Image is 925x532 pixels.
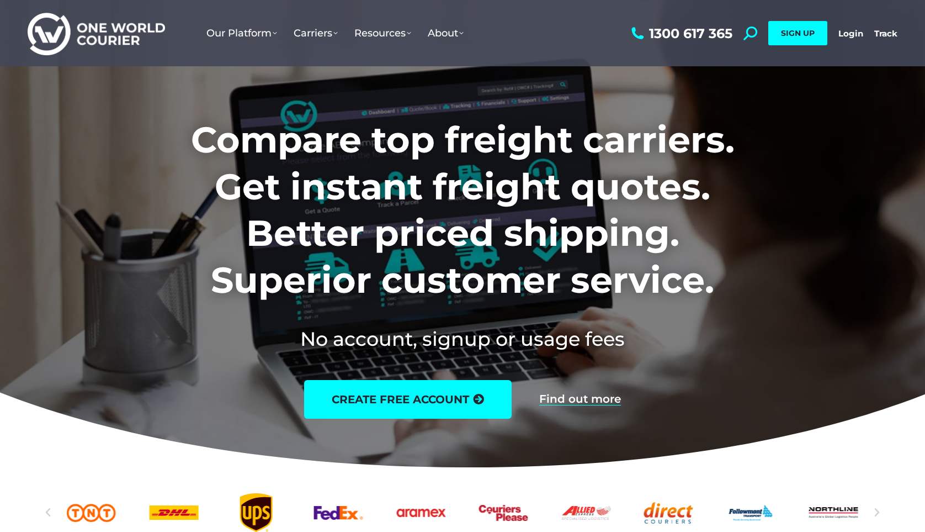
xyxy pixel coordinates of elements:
[285,16,346,50] a: Carriers
[28,11,165,56] img: One World Courier
[304,380,512,419] a: create free account
[539,393,621,405] a: Find out more
[428,27,464,39] span: About
[67,493,116,532] a: TNT logo Australian freight company
[346,16,419,50] a: Resources
[644,493,693,532] div: 9 / 25
[314,493,363,532] a: FedEx logo
[479,493,528,532] div: 7 / 25
[561,493,610,532] div: 8 / 25
[629,27,732,40] a: 1300 617 365
[232,493,281,532] div: 4 / 25
[809,493,858,532] a: Northline logo
[809,493,858,532] div: 11 / 25
[781,28,815,38] span: SIGN UP
[644,493,693,532] a: Direct Couriers logo
[419,16,472,50] a: About
[396,493,445,532] div: 6 / 25
[768,21,827,45] a: SIGN UP
[726,493,775,532] div: 10 / 25
[314,493,363,532] div: 5 / 25
[561,493,610,532] a: Allied Express logo
[198,16,285,50] a: Our Platform
[479,493,528,532] a: Couriers Please logo
[354,27,411,39] span: Resources
[67,493,116,532] div: 2 / 25
[149,493,198,532] a: DHl logo
[294,27,338,39] span: Carriers
[726,493,775,532] a: Followmont transoirt web logo
[232,493,281,532] a: UPS logo
[67,493,858,532] div: Slides
[149,493,198,532] div: 3 / 25
[874,28,897,39] a: Track
[118,117,807,303] h1: Compare top freight carriers. Get instant freight quotes. Better priced shipping. Superior custom...
[206,27,277,39] span: Our Platform
[118,325,807,352] h2: No account, signup or usage fees
[838,28,863,39] a: Login
[396,493,445,532] a: Aramex_logo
